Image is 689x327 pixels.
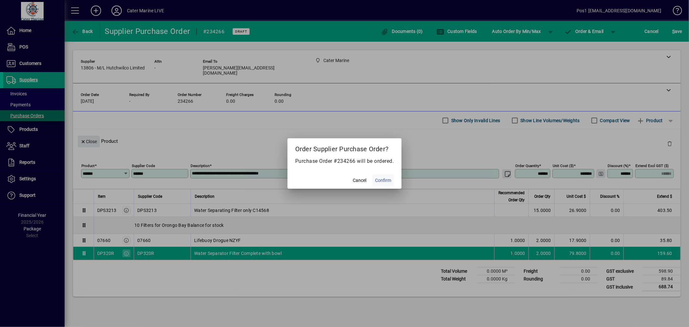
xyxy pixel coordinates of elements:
[353,177,366,184] span: Cancel
[295,157,394,165] p: Purchase Order #234266 will be ordered.
[372,174,394,186] button: Confirm
[375,177,391,184] span: Confirm
[349,174,370,186] button: Cancel
[287,138,402,157] h2: Order Supplier Purchase Order?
